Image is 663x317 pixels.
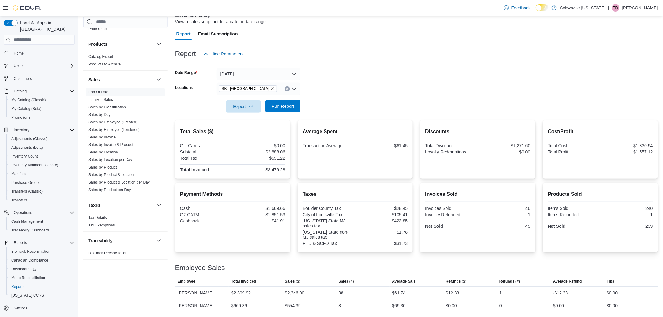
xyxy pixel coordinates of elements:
[217,68,300,80] button: [DATE]
[88,135,116,140] span: Sales by Invoice
[338,302,341,309] div: 8
[11,284,24,289] span: Reports
[303,143,354,148] div: Transaction Average
[88,223,115,227] a: Tax Exemptions
[88,112,111,117] a: Sales by Day
[9,96,75,104] span: My Catalog (Classic)
[425,206,477,211] div: Invoices Sold
[88,216,107,220] a: Tax Details
[9,274,75,282] span: Metrc Reconciliation
[11,97,46,102] span: My Catalog (Classic)
[11,209,75,216] span: Operations
[11,136,48,141] span: Adjustments (Classic)
[9,153,75,160] span: Inventory Count
[234,156,285,161] div: $591.22
[11,304,75,312] span: Settings
[612,4,619,12] div: Thomas Diperna
[231,279,256,284] span: Total Invoiced
[180,190,285,198] h2: Payment Methods
[9,179,75,186] span: Purchase Orders
[11,115,30,120] span: Promotions
[11,126,32,134] button: Inventory
[285,302,301,309] div: $554.39
[511,5,530,11] span: Feedback
[18,20,75,32] span: Load All Apps in [GEOGRAPHIC_DATA]
[303,212,354,217] div: City of Louisville Tax
[479,143,530,148] div: -$1,271.60
[88,135,116,139] a: Sales by Invoice
[9,274,48,282] a: Metrc Reconciliation
[392,279,416,284] span: Average Sale
[303,218,354,228] div: [US_STATE] State MJ sales tax
[14,306,27,311] span: Settings
[11,163,58,168] span: Inventory Manager (Classic)
[88,105,126,110] span: Sales by Classification
[175,287,229,299] div: [PERSON_NAME]
[234,143,285,148] div: $0.00
[14,210,32,215] span: Operations
[14,51,24,56] span: Home
[88,90,108,94] a: End Of Day
[9,248,53,255] a: BioTrack Reconciliation
[11,49,26,57] a: Home
[9,105,44,112] a: My Catalog (Beta)
[553,302,564,309] div: $0.00
[88,237,112,244] h3: Traceability
[88,41,107,47] h3: Products
[425,128,530,135] h2: Discounts
[180,156,232,161] div: Total Tax
[88,180,150,184] a: Sales by Product & Location per Day
[219,85,277,92] span: SB - Louisville
[88,150,118,154] a: Sales by Location
[6,273,77,282] button: Metrc Reconciliation
[272,103,294,109] span: Run Report
[11,180,40,185] span: Purchase Orders
[9,96,49,104] a: My Catalog (Classic)
[499,279,520,284] span: Refunds (#)
[6,187,77,196] button: Transfers (Classic)
[88,97,113,102] a: Itemized Sales
[501,2,533,14] a: Feedback
[479,149,530,154] div: $0.00
[88,251,128,255] a: BioTrack Reconciliation
[180,167,209,172] strong: Total Invoiced
[234,206,285,211] div: $1,669.66
[88,202,101,208] h3: Taxes
[9,292,75,299] span: Washington CCRS
[88,180,150,185] span: Sales by Product & Location per Day
[499,302,502,309] div: 0
[9,153,40,160] a: Inventory Count
[303,230,354,240] div: [US_STATE] State non-MJ sales tax
[88,223,115,228] span: Tax Exemptions
[231,289,251,297] div: $2,809.92
[446,302,457,309] div: $0.00
[6,291,77,300] button: [US_STATE] CCRS
[14,76,32,81] span: Customers
[6,178,77,187] button: Purchase Orders
[425,212,477,217] div: InvoicesRefunded
[11,219,43,224] span: Cash Management
[285,279,300,284] span: Sales ($)
[9,161,61,169] a: Inventory Manager (Classic)
[88,54,113,59] span: Catalog Export
[9,114,75,121] span: Promotions
[9,161,75,169] span: Inventory Manager (Classic)
[222,86,269,92] span: SB - [GEOGRAPHIC_DATA]
[175,50,196,58] h3: Report
[613,4,618,12] span: TD
[9,188,45,195] a: Transfers (Classic)
[357,218,408,223] div: $423.85
[88,105,126,109] a: Sales by Classification
[88,173,136,177] a: Sales by Product & Location
[88,76,154,83] button: Sales
[425,190,530,198] h2: Invoices Sold
[357,241,408,246] div: $31.73
[175,264,225,272] h3: Employee Sales
[14,127,29,133] span: Inventory
[88,237,154,244] button: Traceability
[536,4,549,11] input: Dark Mode
[11,145,43,150] span: Adjustments (beta)
[338,289,343,297] div: 38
